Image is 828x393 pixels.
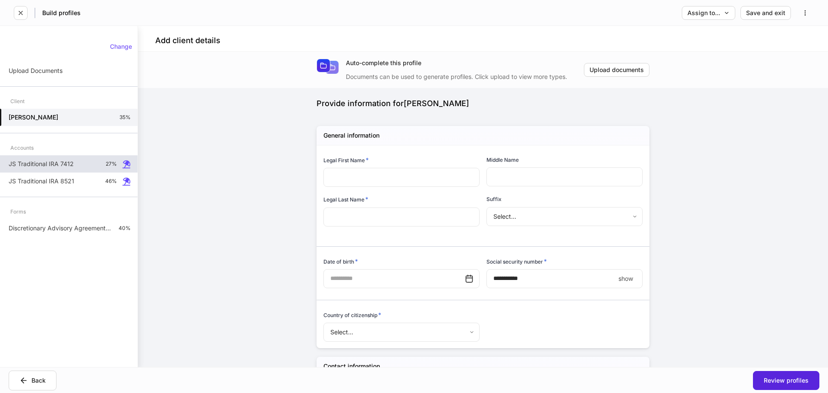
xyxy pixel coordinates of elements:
[323,195,368,204] h6: Legal Last Name
[740,6,791,20] button: Save and exit
[10,140,34,155] div: Accounts
[486,195,502,203] h6: Suffix
[486,207,642,226] div: Select...
[584,63,649,77] button: Upload documents
[682,6,735,20] button: Assign to...
[323,131,379,140] h5: General information
[687,10,730,16] div: Assign to...
[119,225,131,232] p: 40%
[9,113,58,122] h5: [PERSON_NAME]
[746,10,785,16] div: Save and exit
[155,35,220,46] h4: Add client details
[9,160,74,168] p: JS Traditional IRA 7412
[19,376,46,385] div: Back
[106,160,117,167] p: 27%
[9,177,74,185] p: JS Traditional IRA 8521
[764,377,809,384] div: Review profiles
[486,257,547,266] h6: Social security number
[9,66,63,75] p: Upload Documents
[10,204,26,219] div: Forms
[323,323,479,342] div: Select...
[42,9,81,17] h5: Build profiles
[618,274,633,283] p: show
[323,257,358,266] h6: Date of birth
[590,67,644,73] div: Upload documents
[104,40,138,53] button: Change
[753,371,819,390] button: Review profiles
[119,114,131,121] p: 35%
[346,67,584,81] div: Documents can be used to generate profiles. Click upload to view more types.
[323,311,381,319] h6: Country of citizenship
[10,94,25,109] div: Client
[486,156,519,164] h6: Middle Name
[110,44,132,50] div: Change
[323,156,369,164] h6: Legal First Name
[9,371,56,390] button: Back
[317,98,649,109] div: Provide information for [PERSON_NAME]
[346,59,584,67] div: Auto-complete this profile
[105,178,117,185] p: 46%
[9,224,112,233] p: Discretionary Advisory Agreement: Non-Wrap Fee
[323,362,380,371] h5: Contact information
